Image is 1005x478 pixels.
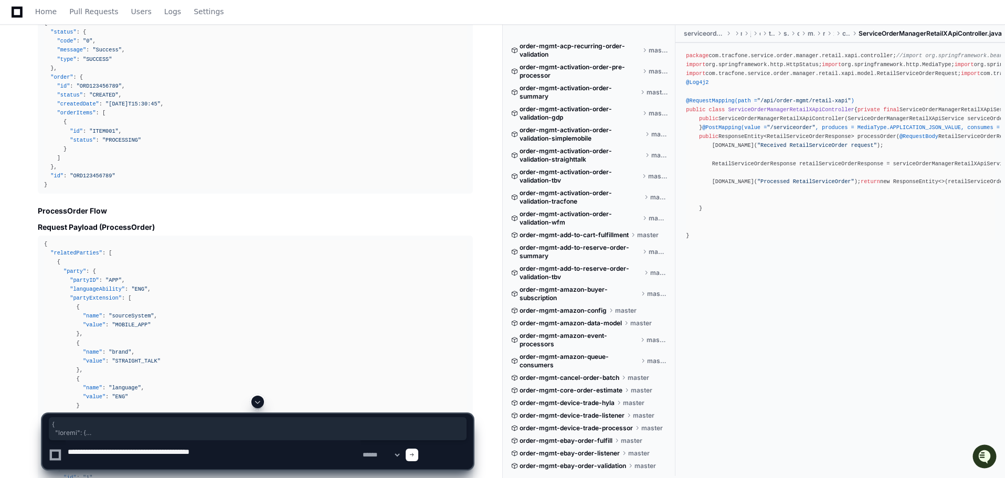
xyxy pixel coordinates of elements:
[102,313,105,319] span: :
[102,349,105,355] span: :
[520,306,607,315] span: order-mgmt-amazon-config
[50,65,54,71] span: }
[647,357,668,365] span: master
[105,358,109,364] span: :
[128,295,131,301] span: [
[769,29,775,38] span: tracfone
[112,394,128,400] span: "ENG"
[842,29,850,38] span: controller
[83,322,105,328] span: "value"
[80,367,83,373] span: ,
[102,137,141,143] span: "PROCESSING"
[147,286,151,292] span: ,
[105,322,109,328] span: :
[50,74,73,80] span: "order"
[54,65,57,71] span: ,
[520,285,639,302] span: order-mgmt-amazon-buyer-subscription
[109,313,154,319] span: "sourceSystem"
[520,386,622,395] span: order-mgmt-core-order-estimate
[109,385,141,391] span: "language"
[50,250,102,256] span: "relatedParties"
[740,29,742,38] span: main
[647,336,668,344] span: master
[823,29,825,38] span: retail
[628,374,649,382] span: master
[649,248,668,256] span: master
[74,140,127,148] a: Powered byPylon
[64,268,86,274] span: "party"
[109,250,112,256] span: [
[86,47,89,53] span: :
[119,128,122,134] span: ,
[77,29,80,35] span: :
[86,268,89,274] span: :
[92,47,121,53] span: "Success"
[684,29,724,38] span: serviceorder-manager-retail-xapi
[757,142,877,148] span: "Received RetailServiceOrder request"
[70,83,73,89] span: :
[520,42,640,59] span: order-mgmt-acp-recurring-order-validation
[520,319,622,327] span: order-mgmt-amazon-data-model
[77,340,80,346] span: {
[750,29,751,38] span: java
[784,29,789,38] span: service
[57,155,60,161] span: ]
[651,151,668,160] span: master
[699,133,718,140] span: public
[822,61,841,68] span: import
[861,178,880,185] span: return
[630,319,652,327] span: master
[64,146,67,152] span: }
[57,92,83,98] span: "status"
[83,92,86,98] span: :
[194,8,224,15] span: Settings
[647,290,668,298] span: master
[122,83,125,89] span: ,
[92,268,96,274] span: {
[83,313,102,319] span: "name"
[883,107,900,113] span: final
[178,112,191,124] button: Start new chat
[119,92,122,98] span: ,
[70,286,125,292] span: "languageAbility"
[44,241,47,247] span: {
[83,56,112,62] span: "SUCCESS"
[57,83,70,89] span: "id"
[520,63,640,80] span: order-mgmt-activation-order-pre-processor
[80,331,83,337] span: ,
[35,8,57,15] span: Home
[808,29,814,38] span: manager
[10,109,29,128] img: 1756235613930-3d25f9e4-fa56-45dd-b3ad-e072dfbd1548
[109,349,131,355] span: "brand"
[92,38,96,44] span: ,
[833,29,834,38] span: xapi
[686,98,854,104] span: @RequestMapping(path = )
[83,394,105,400] span: "value"
[57,259,60,265] span: {
[105,101,161,107] span: "[DATE]T15:30:45"
[686,51,995,240] div: com.tracfone.service.order.manager.retail.xapi.controller; org.springframework.http.HttpStatus; o...
[89,128,118,134] span: "ITEM001"
[520,189,642,206] span: order-mgmt-activation-order-validation-tracfone
[57,101,99,107] span: "createdDate"
[50,29,76,35] span: "status"
[77,83,122,89] span: "ORD123456789"
[64,119,67,125] span: {
[10,72,191,89] div: Welcome
[102,110,105,116] span: [
[57,47,86,53] span: "message"
[38,222,473,232] h3: Request Payload (ProcessOrder)
[112,322,151,328] span: "MOBILE_APP"
[70,128,83,134] span: "id"
[650,193,668,201] span: master
[647,88,668,97] span: master
[70,137,96,143] span: "status"
[759,29,760,38] span: com
[122,277,125,283] span: ,
[797,29,799,38] span: order
[648,172,668,180] span: master
[83,29,86,35] span: {
[83,349,102,355] span: "name"
[96,137,99,143] span: :
[858,107,880,113] span: private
